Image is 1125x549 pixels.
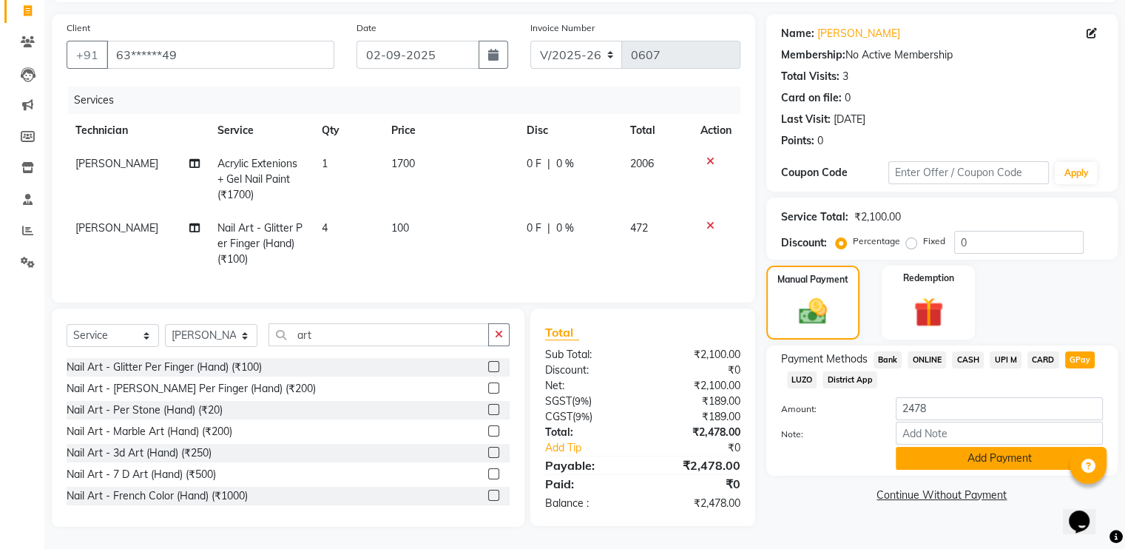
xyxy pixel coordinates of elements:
div: Points: [781,133,814,149]
span: 100 [391,221,409,235]
span: 1700 [391,157,415,170]
span: LUZO [787,371,817,388]
a: [PERSON_NAME] [817,26,900,41]
div: ₹2,478.00 [643,425,751,440]
div: Nail Art - 7 D Art (Hand) (₹500) [67,467,216,482]
th: Disc [518,114,621,147]
span: CARD [1027,351,1059,368]
span: 0 F [527,156,541,172]
div: 0 [817,133,823,149]
div: ₹2,478.00 [643,457,751,474]
label: Amount: [770,403,885,416]
button: +91 [67,41,108,69]
span: 1 [322,157,328,170]
button: Add Payment [896,447,1103,470]
div: Last Visit: [781,112,831,127]
img: _gift.svg [905,294,953,331]
label: Note: [770,428,885,441]
a: Add Tip [534,440,661,456]
th: Technician [67,114,209,147]
div: ₹0 [661,440,751,456]
div: ₹0 [643,475,751,493]
div: ₹189.00 [643,394,751,409]
div: Payable: [534,457,643,474]
label: Fixed [923,235,945,248]
div: [DATE] [834,112,865,127]
span: [PERSON_NAME] [75,157,158,170]
span: 472 [630,221,648,235]
span: 9% [575,395,589,407]
a: Continue Without Payment [769,488,1115,503]
div: ( ) [534,394,643,409]
span: [PERSON_NAME] [75,221,158,235]
div: Sub Total: [534,347,643,363]
div: Nail Art - [PERSON_NAME] Per Finger (Hand) (₹200) [67,381,316,397]
span: Nail Art - Glitter Per Finger (Hand) (₹100) [217,221,303,266]
div: Total Visits: [781,69,839,84]
div: ₹0 [643,363,751,378]
input: Amount [896,397,1103,420]
div: Balance : [534,496,643,511]
input: Enter Offer / Coupon Code [888,161,1050,184]
div: ₹2,100.00 [643,347,751,363]
label: Date [357,21,376,35]
span: | [547,156,550,172]
input: Add Note [896,422,1103,445]
th: Qty [313,114,382,147]
span: Bank [874,351,902,368]
span: UPI M [990,351,1021,368]
span: CGST [545,410,572,423]
th: Price [382,114,518,147]
div: 0 [845,90,851,106]
div: Nail Art - Glitter Per Finger (Hand) (₹100) [67,360,262,375]
th: Total [621,114,692,147]
img: _cash.svg [790,295,836,328]
label: Percentage [853,235,900,248]
label: Manual Payment [777,273,848,286]
div: ₹2,478.00 [643,496,751,511]
div: Card on file: [781,90,842,106]
label: Client [67,21,90,35]
span: ONLINE [908,351,946,368]
label: Redemption [903,272,954,285]
div: Nail Art - 3d Art (Hand) (₹250) [67,445,212,461]
div: Coupon Code [781,165,888,181]
div: Discount: [534,363,643,378]
div: ₹2,100.00 [643,378,751,394]
span: GPay [1065,351,1095,368]
div: Membership: [781,47,845,63]
span: 9% [575,411,589,422]
span: 2006 [630,157,654,170]
div: Total: [534,425,643,440]
span: 4 [322,221,328,235]
th: Service [209,114,313,147]
div: No Active Membership [781,47,1103,63]
div: Nail Art - Per Stone (Hand) (₹20) [67,403,223,418]
div: Nail Art - French Color (Hand) (₹1000) [67,488,248,504]
input: Search by Name/Mobile/Email/Code [107,41,334,69]
div: ₹189.00 [643,409,751,425]
div: Nail Art - Marble Art (Hand) (₹200) [67,424,232,439]
label: Invoice Number [530,21,595,35]
div: Discount: [781,235,827,251]
div: 3 [842,69,848,84]
iframe: chat widget [1063,490,1110,534]
div: Service Total: [781,209,848,225]
div: ( ) [534,409,643,425]
div: Paid: [534,475,643,493]
span: District App [822,371,877,388]
span: 0 % [556,220,574,236]
span: CASH [952,351,984,368]
span: Payment Methods [781,351,868,367]
span: 0 F [527,220,541,236]
input: Search or Scan [268,323,489,346]
div: Name: [781,26,814,41]
div: Net: [534,378,643,394]
div: ₹2,100.00 [854,209,901,225]
button: Apply [1055,162,1097,184]
span: | [547,220,550,236]
span: Acrylic Extenions + Gel Nail Paint (₹1700) [217,157,297,201]
th: Action [692,114,740,147]
div: Services [68,87,751,114]
span: Total [545,325,579,340]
